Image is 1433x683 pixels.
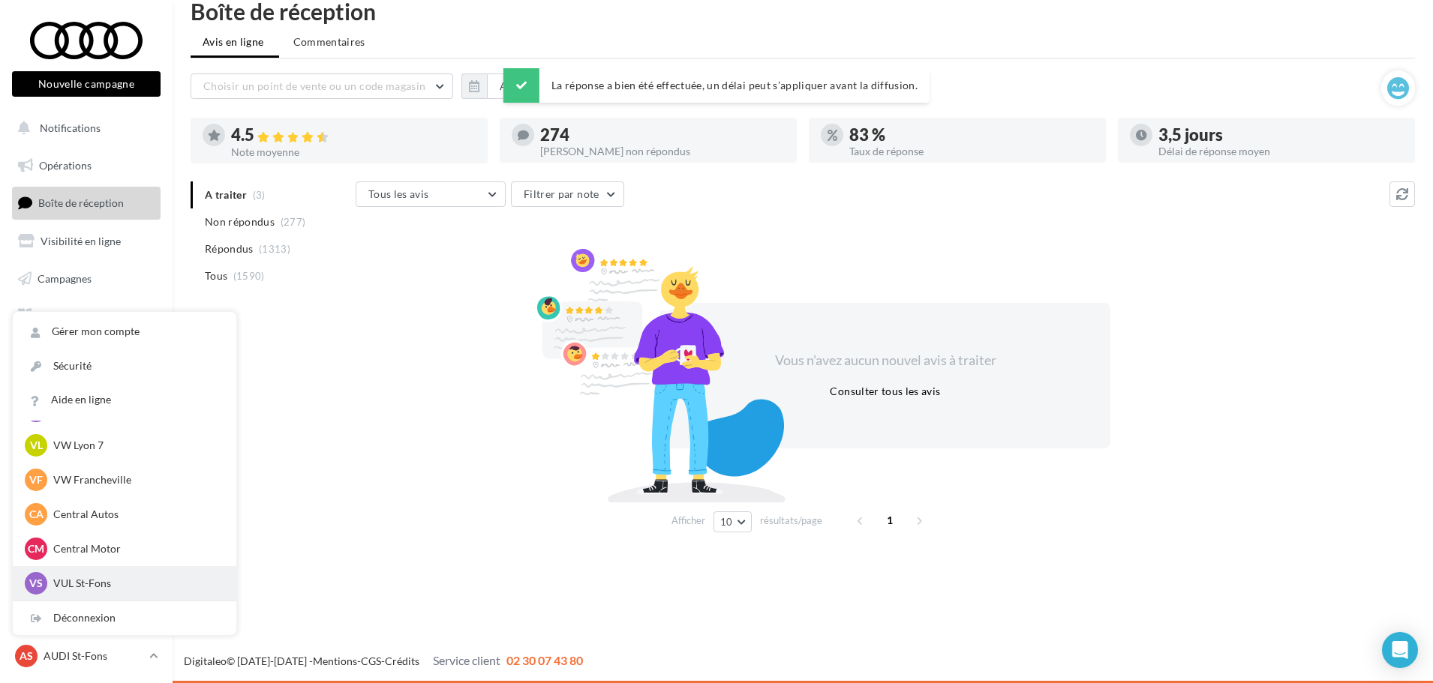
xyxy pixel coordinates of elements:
p: Central Autos [53,507,218,522]
span: (1590) [233,270,265,282]
span: Boîte de réception [38,196,124,209]
div: Délai de réponse moyen [1158,146,1403,157]
span: Commentaires [293,34,365,49]
div: 83 % [849,127,1094,143]
button: Consulter tous les avis [824,382,946,400]
span: 02 30 07 43 80 [506,653,583,667]
a: Campagnes [9,263,164,295]
a: Visibilité en ligne [9,226,164,257]
a: Gérer mon compte [13,315,236,349]
span: Tous les avis [368,187,429,200]
a: AS AUDI St-Fons [12,642,161,670]
span: VF [29,472,43,487]
span: © [DATE]-[DATE] - - - [184,655,583,667]
button: Notifications [9,112,158,144]
span: 1 [878,508,902,532]
a: Digitaleo [184,655,227,667]
button: Au total [461,73,552,99]
div: La réponse a bien été effectuée, un délai peut s’appliquer avant la diffusion. [503,68,930,103]
span: Choisir un point de vente ou un code magasin [203,79,425,92]
span: 10 [720,516,733,528]
button: Filtrer par note [511,181,624,207]
button: Au total [487,73,552,99]
a: Opérations [9,150,164,181]
div: Open Intercom Messenger [1382,632,1418,668]
span: Notifications [40,121,101,134]
div: Déconnexion [13,601,236,635]
span: Non répondus [205,214,275,229]
button: Nouvelle campagne [12,71,161,97]
a: Mentions [313,655,357,667]
span: Visibilité en ligne [41,235,121,247]
span: (277) [281,216,306,228]
div: Vous n'avez aucun nouvel avis à traiter [756,351,1014,370]
a: Médiathèque [9,300,164,331]
span: Service client [433,653,500,667]
div: [PERSON_NAME] non répondus [540,146,785,157]
a: Aide en ligne [13,383,236,417]
a: Sécurité [13,349,236,383]
span: AS [20,649,33,664]
p: AUDI St-Fons [44,649,143,664]
a: Boîte de réception [9,187,164,219]
span: Répondus [205,241,254,256]
div: 3,5 jours [1158,127,1403,143]
button: Tous les avis [356,181,506,207]
span: CM [28,541,44,556]
a: Crédits [385,655,419,667]
div: 274 [540,127,785,143]
span: CA [29,507,44,522]
span: Afficher [671,514,705,528]
span: Campagnes [38,271,92,284]
button: 10 [713,511,752,532]
span: (1313) [259,243,290,255]
p: VUL St-Fons [53,576,218,591]
button: Choisir un point de vente ou un code magasin [191,73,453,99]
span: Tous [205,268,227,283]
span: résultats/page [760,514,822,528]
div: Note moyenne [231,147,476,157]
a: CGS [361,655,381,667]
span: Opérations [39,159,92,172]
a: PLV et print personnalisable [9,337,164,382]
div: Taux de réponse [849,146,1094,157]
div: 4.5 [231,127,476,144]
span: VL [30,438,43,453]
span: Médiathèque [38,309,99,322]
p: Central Motor [53,541,218,556]
p: VW Francheville [53,472,218,487]
p: VW Lyon 7 [53,438,218,453]
span: VS [29,576,43,591]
